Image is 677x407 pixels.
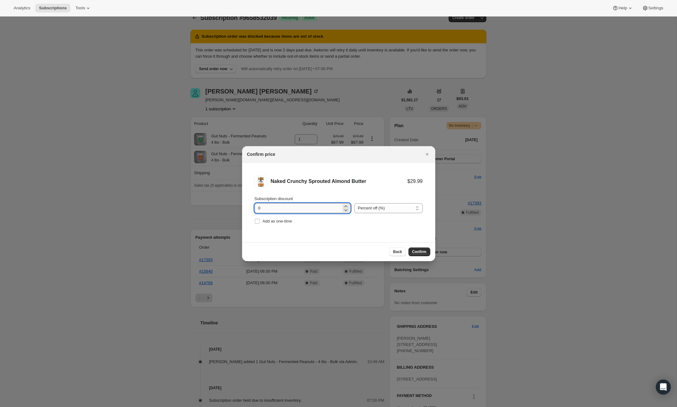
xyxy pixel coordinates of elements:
button: Subscriptions [35,4,70,12]
button: Close [423,150,431,159]
div: $29.99 [408,178,423,184]
button: Back [389,247,406,256]
img: Naked Crunchy Sprouted Almond Butter [255,175,267,188]
button: Analytics [10,4,34,12]
div: Open Intercom Messenger [656,380,671,395]
span: Back [393,249,402,254]
span: Analytics [14,6,30,11]
span: Help [618,6,627,11]
button: Tools [72,4,95,12]
button: Help [608,4,637,12]
span: Subscription discount [255,196,293,201]
span: Settings [648,6,663,11]
span: Confirm [412,249,427,254]
h2: Confirm price [247,151,275,157]
span: Add as one-time [263,219,292,223]
button: Confirm [408,247,430,256]
span: Subscriptions [39,6,67,11]
div: Naked Crunchy Sprouted Almond Butter [271,178,408,184]
button: Settings [638,4,667,12]
span: Tools [75,6,85,11]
